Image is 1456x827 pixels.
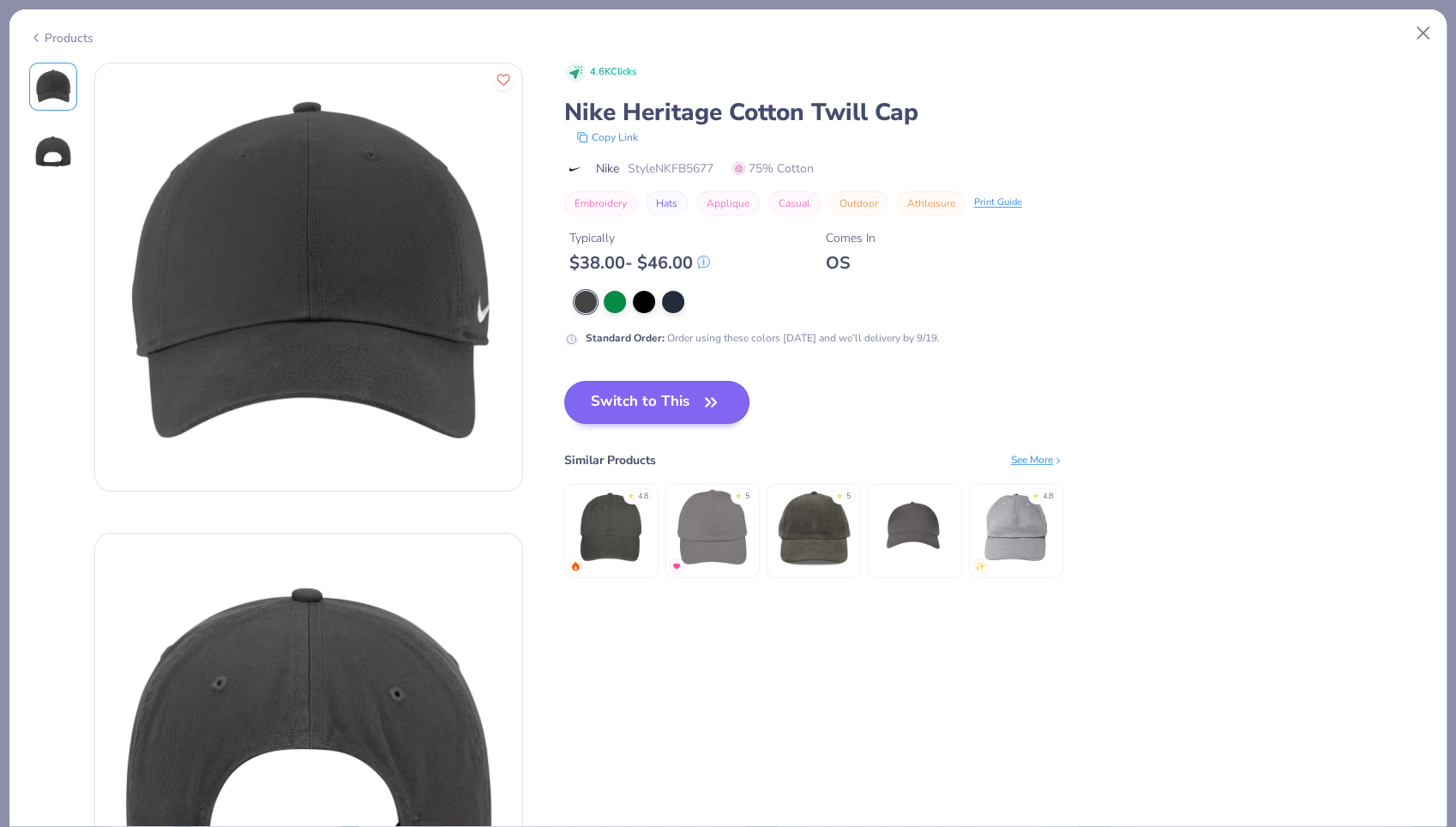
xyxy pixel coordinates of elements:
div: 4.8 [638,491,648,503]
span: 75% Cotton [732,160,814,178]
button: Casual [768,191,821,215]
img: Front [95,63,522,491]
button: Applique [696,191,760,215]
div: ★ [735,491,742,498]
strong: Standard Order : [586,331,665,345]
div: 5 [745,491,749,503]
img: MostFav.gif [671,561,682,571]
button: Embroidery [564,191,637,215]
div: OS [826,252,875,274]
div: $ 38.00 - $ 46.00 [569,252,710,274]
img: newest.gif [975,561,985,571]
div: Similar Products [564,451,656,469]
button: Like [492,69,514,91]
button: copy to clipboard [571,129,643,146]
img: brand logo [564,162,587,176]
div: Order using these colors [DATE] and we’ll delivery by 9/19. [586,330,940,346]
div: See More [1011,452,1063,468]
div: Print Guide [974,196,1022,210]
span: Nike [596,160,619,178]
div: 5 [846,491,851,503]
img: Big Accessories Corduroy Cap [773,486,854,568]
button: Athleisure [897,191,966,215]
div: Typically [569,229,710,247]
img: Big Accessories 6-Panel Twill Unstructured Cap [671,486,753,568]
span: Style NKFB5677 [628,160,713,178]
img: Front [33,66,74,107]
img: Adams Optimum Pigment Dyed-Cap [570,486,652,568]
img: Back [33,131,74,172]
img: trending.gif [570,561,581,571]
img: Big Accessories 6-Panel Brushed Twill Unstructured Cap [975,486,1056,568]
span: 4.6K Clicks [590,65,636,80]
div: ★ [1032,491,1039,498]
div: Comes In [826,229,875,247]
div: ★ [836,491,843,498]
img: Econscious Twill 5-Panel Unstructured Hat [874,486,955,568]
button: Hats [646,191,688,215]
div: 4.8 [1043,491,1053,503]
button: Switch to This [564,381,750,424]
button: Close [1407,17,1440,50]
div: Nike Heritage Cotton Twill Cap [564,96,1428,129]
div: ★ [628,491,635,498]
div: Products [29,29,93,47]
button: Outdoor [829,191,888,215]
